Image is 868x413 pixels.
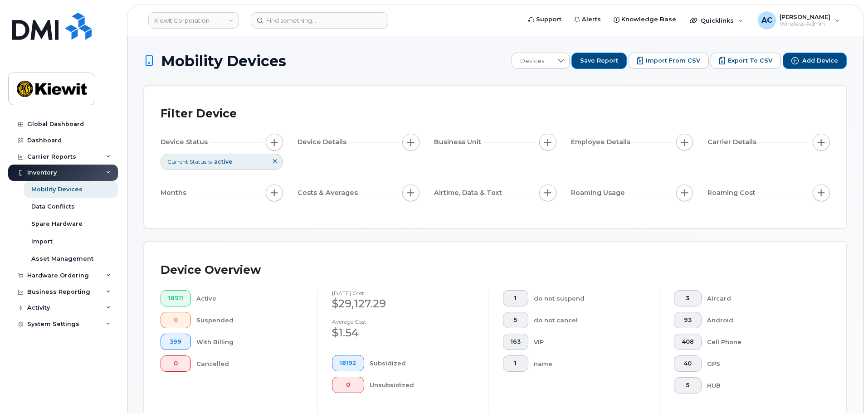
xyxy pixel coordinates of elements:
button: 163 [503,334,528,350]
span: 0 [340,381,356,389]
span: Carrier Details [707,137,759,147]
span: active [214,158,232,165]
span: Business Unit [434,137,484,147]
span: Airtime, Data & Text [434,188,505,198]
span: 0 [168,316,183,324]
div: Android [707,312,816,328]
div: $29,127.29 [332,296,473,311]
span: Mobility Devices [161,53,286,69]
span: Add Device [802,57,838,65]
span: 5 [682,382,694,389]
button: Import from CSV [629,53,709,69]
button: 399 [161,334,191,350]
div: Suspended [196,312,303,328]
span: 408 [682,338,694,345]
div: VIP [534,334,645,350]
button: 40 [674,355,702,372]
div: Device Overview [161,258,261,282]
div: GPS [707,355,816,372]
span: 3 [682,295,694,302]
button: 5 [674,377,702,394]
button: 0 [161,312,191,328]
span: is [208,158,212,165]
span: 40 [682,360,694,367]
button: 18911 [161,290,191,306]
button: 93 [674,312,702,328]
div: $1.54 [332,325,473,340]
span: 0 [168,360,183,367]
button: 408 [674,334,702,350]
span: 18192 [340,360,356,367]
button: Export to CSV [711,53,781,69]
div: do not cancel [534,312,645,328]
button: Add Device [783,53,847,69]
span: 93 [682,316,694,324]
span: Months [161,188,189,198]
span: Devices [512,53,552,69]
span: 5 [511,316,521,324]
span: Current Status [167,158,206,165]
span: 1 [511,360,521,367]
span: 399 [168,338,183,345]
div: do not suspend [534,290,645,306]
span: 18911 [168,295,183,302]
button: 1 [503,290,528,306]
button: 0 [332,377,364,393]
button: 1 [503,355,528,372]
h4: [DATE] cost [332,290,473,296]
span: Import from CSV [646,57,700,65]
span: Export to CSV [728,57,772,65]
button: 18192 [332,355,364,371]
span: Save Report [580,57,618,65]
button: 5 [503,312,528,328]
button: 3 [674,290,702,306]
div: HUB [707,377,816,394]
span: Device Details [297,137,349,147]
div: Filter Device [161,102,237,126]
div: Cancelled [196,355,303,372]
span: Roaming Cost [707,188,758,198]
div: Cell Phone [707,334,816,350]
span: Employee Details [571,137,633,147]
div: With Billing [196,334,303,350]
iframe: Messenger Launcher [829,374,861,406]
div: Aircard [707,290,816,306]
div: Unsubsidized [370,377,474,393]
h4: Average cost [332,319,473,325]
span: Device Status [161,137,210,147]
div: Active [196,290,303,306]
div: Subsidized [370,355,474,371]
span: 1 [511,295,521,302]
button: Save Report [571,53,627,69]
div: name [534,355,645,372]
span: Costs & Averages [297,188,361,198]
button: 0 [161,355,191,372]
span: 163 [511,338,521,345]
span: Roaming Usage [571,188,628,198]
